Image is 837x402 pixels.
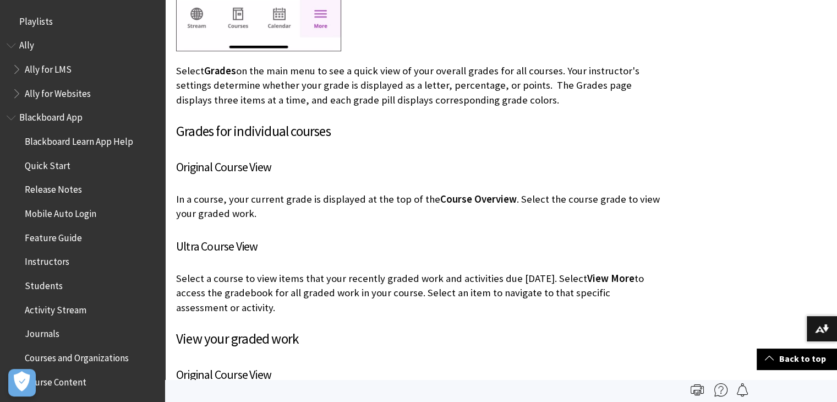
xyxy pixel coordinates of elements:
img: Follow this page [736,383,749,396]
nav: Book outline for Playlists [7,12,158,31]
img: Print [691,383,704,396]
button: Open Preferences [8,369,36,396]
span: Blackboard App [19,108,83,123]
h4: Original Course View [176,366,663,384]
span: Grades [204,64,236,77]
span: Instructors [25,253,69,268]
span: Quick Start [25,156,70,171]
a: Back to top [757,349,837,369]
p: Select a course to view items that your recently graded work and activities due [DATE]. Select to... [176,271,663,315]
span: Journals [25,325,59,340]
img: More help [714,383,727,396]
span: Courses and Organizations [25,349,129,363]
span: Course Content [25,373,86,388]
p: Select on the main menu to see a quick view of your overall grades for all courses. Your instruct... [176,64,663,107]
span: Release Notes [25,181,82,195]
h4: Ultra Course View [176,237,663,256]
span: Ally [19,36,34,51]
span: Activity Stream [25,301,86,316]
nav: Book outline for Anthology Ally Help [7,36,158,103]
span: Feature Guide [25,229,82,243]
span: Mobile Auto Login [25,204,96,219]
span: Course Overview [440,193,517,205]
span: Ally for Websites [25,84,91,99]
span: Students [25,276,63,291]
p: In a course, your current grade is displayed at the top of the . Select the course grade to view ... [176,192,663,221]
span: View More [587,272,634,285]
h3: View your graded work [176,329,663,350]
h3: Grades for individual courses [176,121,663,142]
span: Ally for LMS [25,60,72,75]
span: Playlists [19,12,53,27]
span: Blackboard Learn App Help [25,132,133,147]
h4: Original Course View [176,158,663,176]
